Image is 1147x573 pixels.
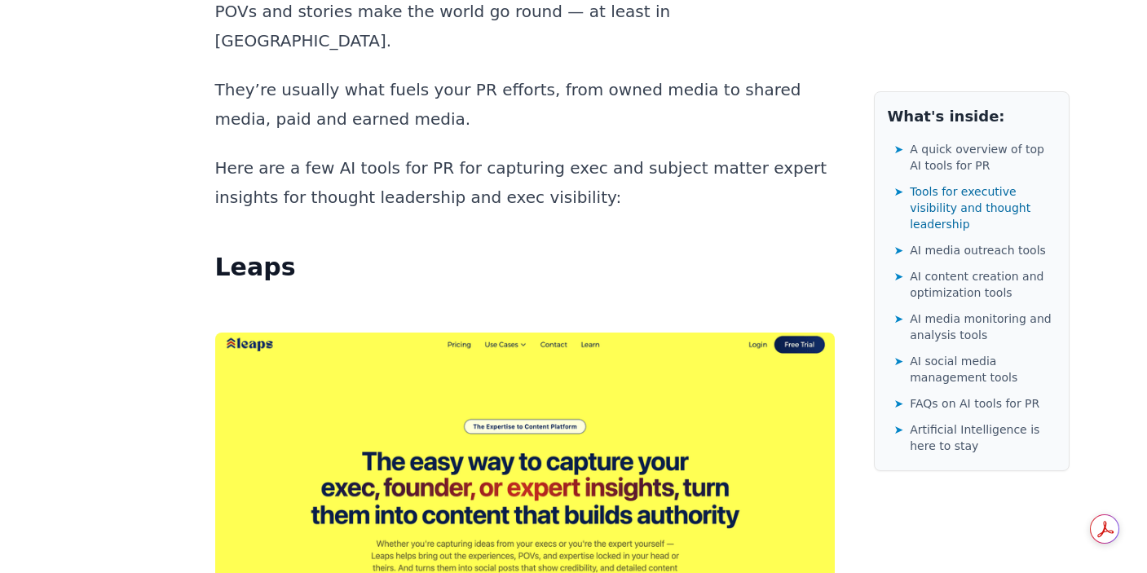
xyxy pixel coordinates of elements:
span: ➤ [894,395,904,412]
span: AI content creation and optimization tools [910,268,1055,301]
span: AI social media management tools [910,353,1055,386]
span: Tools for executive visibility and thought leadership [910,183,1055,232]
a: ➤Tools for executive visibility and thought leadership [894,180,1056,236]
span: ➤ [894,421,904,438]
p: Here are a few AI tools for PR for capturing exec and subject matter expert insights for thought ... [215,153,835,212]
span: ➤ [894,242,904,258]
span: ➤ [894,311,904,327]
span: ➤ [894,183,904,200]
span: A quick overview of top AI tools for PR [910,141,1055,174]
span: Artificial Intelligence is here to stay [910,421,1055,454]
span: ➤ [894,141,904,157]
a: ➤AI social media management tools [894,350,1056,389]
a: ➤AI content creation and optimization tools [894,265,1056,304]
span: FAQs on AI tools for PR [910,395,1039,412]
span: ➤ [894,353,904,369]
p: They’re usually what fuels your PR efforts, from owned media to shared media, paid and earned media. [215,75,835,134]
a: ➤FAQs on AI tools for PR [894,392,1056,415]
h2: What's inside: [888,105,1056,128]
span: ➤ [894,268,904,284]
a: ➤AI media monitoring and analysis tools [894,307,1056,346]
a: ➤Artificial Intelligence is here to stay [894,418,1056,457]
strong: Leaps [215,253,296,281]
span: AI media monitoring and analysis tools [910,311,1055,343]
a: ➤A quick overview of top AI tools for PR [894,138,1056,177]
a: ➤AI media outreach tools [894,239,1056,262]
span: AI media outreach tools [910,242,1046,258]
